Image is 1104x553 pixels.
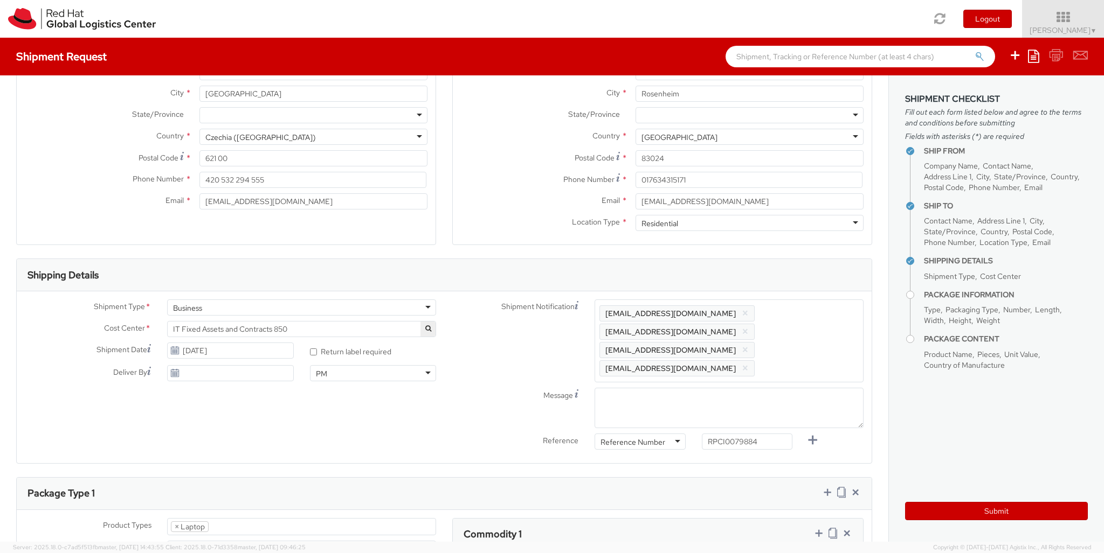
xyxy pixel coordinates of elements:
[94,301,145,313] span: Shipment Type
[316,368,327,379] div: PM
[980,271,1021,281] span: Cost Center
[1032,237,1051,247] span: Email
[924,316,944,325] span: Width
[167,321,436,337] span: IT Fixed Assets and Contracts 850
[924,271,975,281] span: Shipment Type
[606,88,620,97] span: City
[1051,172,1078,181] span: Country
[8,8,156,30] img: rh-logistics-00dfa346123c4ec078e1.svg
[605,309,736,318] span: [EMAIL_ADDRESS][DOMAIN_NAME]
[601,437,665,447] div: Reference Number
[977,216,1025,226] span: Address Line 1
[905,502,1088,520] button: Submit
[924,216,972,226] span: Contact Name
[1030,216,1043,226] span: City
[132,109,184,119] span: State/Province
[976,316,1000,325] span: Weight
[572,217,620,227] span: Location Type
[310,345,393,357] label: Return label required
[1003,305,1030,314] span: Number
[563,174,615,184] span: Phone Number
[981,227,1008,236] span: Country
[602,195,620,205] span: Email
[1091,26,1097,35] span: ▼
[575,153,615,163] span: Postal Code
[543,436,578,445] span: Reference
[969,183,1019,192] span: Phone Number
[592,131,620,141] span: Country
[1030,25,1097,35] span: [PERSON_NAME]
[139,153,178,163] span: Postal Code
[641,132,717,143] div: [GEOGRAPHIC_DATA]
[924,360,1005,370] span: Country of Manufacture
[1012,227,1052,236] span: Postal Code
[501,301,575,312] span: Shipment Notification
[949,316,971,325] span: Height
[905,107,1088,128] span: Fill out each form listed below and agree to the terms and conditions before submitting
[133,174,184,184] span: Phone Number
[165,543,306,551] span: Client: 2025.18.0-71d3358
[173,303,202,313] div: Business
[27,488,95,499] h3: Package Type 1
[924,237,975,247] span: Phone Number
[1024,183,1043,192] span: Email
[1004,349,1038,359] span: Unit Value
[310,348,317,355] input: Return label required
[924,349,972,359] span: Product Name
[27,270,99,281] h3: Shipping Details
[96,344,147,355] span: Shipment Date
[977,349,999,359] span: Pieces
[924,161,978,171] span: Company Name
[924,183,964,192] span: Postal Code
[103,520,151,530] span: Product Types
[963,10,1012,28] button: Logout
[994,172,1046,181] span: State/Province
[946,305,998,314] span: Packaging Type
[98,543,164,551] span: master, [DATE] 14:43:55
[170,88,184,97] span: City
[16,51,107,62] h4: Shipment Request
[238,543,306,551] span: master, [DATE] 09:46:25
[13,543,164,551] span: Server: 2025.18.0-c7ad5f513fb
[605,327,736,337] span: [EMAIL_ADDRESS][DOMAIN_NAME]
[726,46,995,67] input: Shipment, Tracking or Reference Number (at least 4 chars)
[924,227,976,236] span: State/Province
[924,305,941,314] span: Type
[924,257,1088,265] h4: Shipping Details
[924,202,1088,210] h4: Ship To
[933,543,1091,552] span: Copyright © [DATE]-[DATE] Agistix Inc., All Rights Reserved
[1035,305,1060,314] span: Length
[165,195,184,205] span: Email
[979,237,1027,247] span: Location Type
[173,324,430,334] span: IT Fixed Assets and Contracts 850
[156,131,184,141] span: Country
[924,291,1088,299] h4: Package Information
[641,218,678,229] div: Residential
[905,94,1088,104] h3: Shipment Checklist
[924,335,1088,343] h4: Package Content
[104,323,145,335] span: Cost Center
[742,362,749,375] button: ×
[924,147,1088,155] h4: Ship From
[175,522,179,531] span: ×
[983,161,1031,171] span: Contact Name
[543,390,573,400] span: Message
[568,109,620,119] span: State/Province
[924,172,971,181] span: Address Line 1
[605,363,736,373] span: [EMAIL_ADDRESS][DOMAIN_NAME]
[905,131,1088,142] span: Fields with asterisks (*) are required
[464,529,522,540] h3: Commodity 1
[742,344,749,356] button: ×
[976,172,989,181] span: City
[113,367,147,378] span: Deliver By
[171,521,209,532] li: Laptop
[742,325,749,338] button: ×
[205,132,316,143] div: Czechia ([GEOGRAPHIC_DATA])
[605,345,736,355] span: [EMAIL_ADDRESS][DOMAIN_NAME]
[742,307,749,320] button: ×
